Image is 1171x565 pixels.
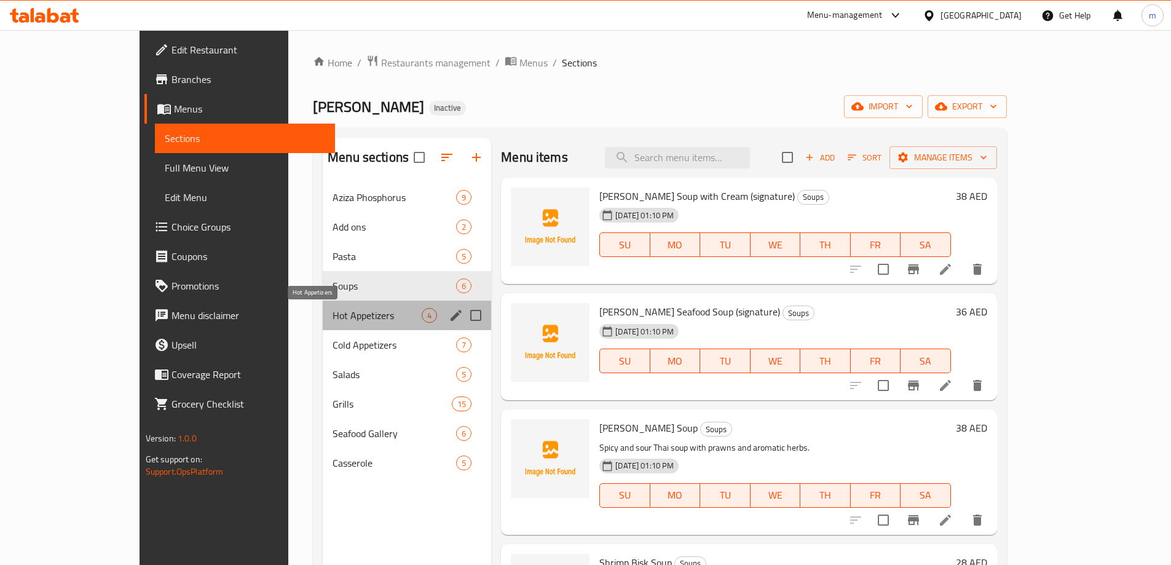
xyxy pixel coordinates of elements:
span: Add ons [333,219,456,234]
span: Sort [848,151,881,165]
a: Upsell [144,330,335,360]
span: Menu disclaimer [172,308,325,323]
span: 6 [457,280,471,292]
button: TU [700,349,751,373]
span: SA [905,236,946,254]
span: Full Menu View [165,160,325,175]
span: [PERSON_NAME] Soup with Cream (signature) [599,187,795,205]
span: Aziza Phosphorus [333,190,456,205]
div: Menu-management [807,8,883,23]
button: MO [650,483,701,508]
div: [GEOGRAPHIC_DATA] [940,9,1022,22]
span: Coupons [172,249,325,264]
span: 9 [457,192,471,203]
span: 4 [422,310,436,322]
a: Restaurants management [366,55,491,71]
span: TU [705,352,746,370]
span: 2 [457,221,471,233]
div: Cold Appetizers [333,338,456,352]
span: WE [755,486,796,504]
button: FR [851,483,901,508]
span: 15 [452,398,471,410]
span: Soups [333,279,456,293]
button: delete [963,255,992,284]
h2: Menu sections [328,148,409,167]
img: Aziza Syami Seafood Soup (signature) [511,303,589,382]
span: TU [705,486,746,504]
span: WE [755,236,796,254]
button: SA [901,349,951,373]
div: Cold Appetizers7 [323,330,491,360]
div: Aziza Phosphorus9 [323,183,491,212]
span: 5 [457,457,471,469]
span: Version: [146,430,176,446]
h2: Menu items [501,148,568,167]
button: SU [599,349,650,373]
div: Seafood Gallery6 [323,419,491,448]
span: TH [805,352,846,370]
div: items [456,338,471,352]
span: 6 [457,428,471,440]
span: Casserole [333,456,456,470]
div: Soups [700,422,732,437]
span: Edit Menu [165,190,325,205]
a: Choice Groups [144,212,335,242]
button: export [928,95,1007,118]
p: Spicy and sour Thai soup with prawns and aromatic herbs. [599,440,950,456]
span: [PERSON_NAME] Seafood Soup (signature) [599,302,780,321]
button: WE [751,483,801,508]
button: Branch-specific-item [899,505,928,535]
div: Hot Appetizers4edit [323,301,491,330]
span: Inactive [429,103,466,113]
span: Seafood Gallery [333,426,456,441]
button: import [844,95,923,118]
button: WE [751,232,801,257]
div: Add ons2 [323,212,491,242]
button: TU [700,483,751,508]
button: SU [599,232,650,257]
span: Manage items [899,150,987,165]
li: / [357,55,361,70]
span: Sort sections [432,143,462,172]
a: Grocery Checklist [144,389,335,419]
span: Edit Restaurant [172,42,325,57]
div: items [456,219,471,234]
a: Edit Menu [155,183,335,212]
span: Select to update [870,256,896,282]
span: TH [805,236,846,254]
span: m [1149,9,1156,22]
span: Menus [519,55,548,70]
span: Branches [172,72,325,87]
span: Soups [701,422,731,437]
button: MO [650,232,701,257]
span: export [937,99,997,114]
div: items [456,190,471,205]
span: WE [755,352,796,370]
span: Promotions [172,279,325,293]
div: items [456,456,471,470]
button: WE [751,349,801,373]
span: [PERSON_NAME] Soup [599,419,698,437]
span: 5 [457,369,471,381]
span: Coverage Report [172,367,325,382]
a: Coverage Report [144,360,335,389]
span: Hot Appetizers [333,308,422,323]
button: SA [901,483,951,508]
a: Sections [155,124,335,153]
button: TU [700,232,751,257]
span: Get support on: [146,451,202,467]
span: Soups [798,190,829,204]
button: SA [901,232,951,257]
h6: 38 AED [956,419,987,437]
span: Select all sections [406,144,432,170]
button: TH [800,349,851,373]
a: Edit Restaurant [144,35,335,65]
span: [PERSON_NAME] [313,93,424,121]
span: [DATE] 01:10 PM [610,460,679,472]
span: [DATE] 01:10 PM [610,326,679,338]
span: Sections [562,55,597,70]
img: Tom Yum Soup [511,419,589,498]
